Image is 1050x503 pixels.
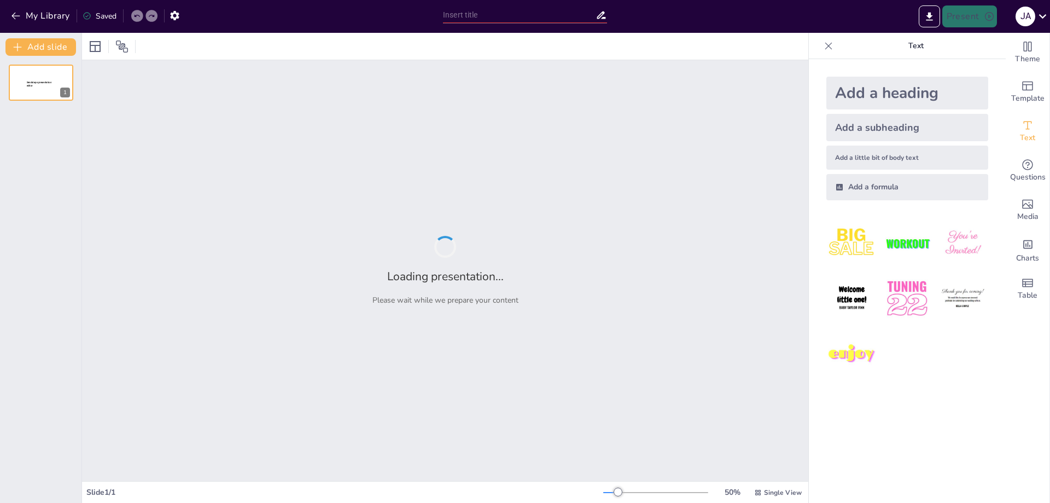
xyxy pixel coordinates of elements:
[1018,290,1037,302] span: Table
[882,273,932,324] img: 5.jpeg
[1015,53,1040,65] span: Theme
[83,11,116,21] div: Saved
[826,329,877,380] img: 7.jpeg
[826,146,988,170] div: Add a little bit of body text
[115,40,129,53] span: Position
[1006,72,1049,112] div: Add ready made slides
[1017,211,1039,223] span: Media
[1006,190,1049,230] div: Add images, graphics, shapes or video
[27,81,51,87] span: Sendsteps presentation editor
[60,88,70,97] div: 1
[86,38,104,55] div: Layout
[9,65,73,101] div: 1
[1016,252,1039,264] span: Charts
[919,5,940,27] button: Export to PowerPoint
[387,269,504,284] h2: Loading presentation...
[837,33,995,59] p: Text
[826,114,988,141] div: Add a subheading
[942,5,997,27] button: Present
[372,295,518,305] p: Please wait while we prepare your content
[1006,112,1049,151] div: Add text boxes
[826,174,988,200] div: Add a formula
[1006,33,1049,72] div: Change the overall theme
[1006,269,1049,309] div: Add a table
[826,273,877,324] img: 4.jpeg
[1020,132,1035,144] span: Text
[719,487,745,498] div: 50 %
[937,273,988,324] img: 6.jpeg
[1006,230,1049,269] div: Add charts and graphs
[1011,92,1045,105] span: Template
[5,38,76,56] button: Add slide
[1016,7,1035,26] div: J A
[8,7,74,25] button: My Library
[826,77,988,109] div: Add a heading
[764,488,802,497] span: Single View
[937,218,988,269] img: 3.jpeg
[882,218,932,269] img: 2.jpeg
[1006,151,1049,190] div: Get real-time input from your audience
[1010,171,1046,183] span: Questions
[443,7,596,23] input: Insert title
[826,218,877,269] img: 1.jpeg
[86,487,603,498] div: Slide 1 / 1
[1016,5,1035,27] button: J A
